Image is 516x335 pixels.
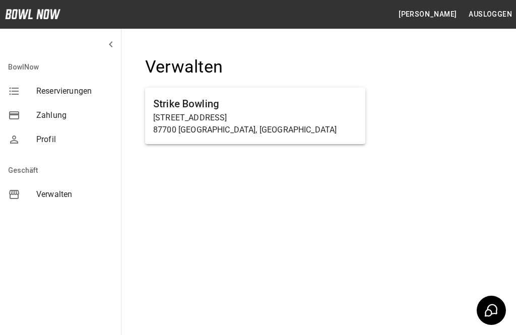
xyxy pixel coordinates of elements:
span: Zahlung [36,109,113,121]
button: [PERSON_NAME] [395,5,461,24]
button: Ausloggen [465,5,516,24]
span: Verwalten [36,188,113,200]
img: logo [5,9,60,19]
span: Profil [36,133,113,146]
span: Reservierungen [36,85,113,97]
h6: Strike Bowling [153,96,357,112]
p: 87700 [GEOGRAPHIC_DATA], [GEOGRAPHIC_DATA] [153,124,357,136]
p: [STREET_ADDRESS] [153,112,357,124]
h4: Verwalten [145,56,365,78]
